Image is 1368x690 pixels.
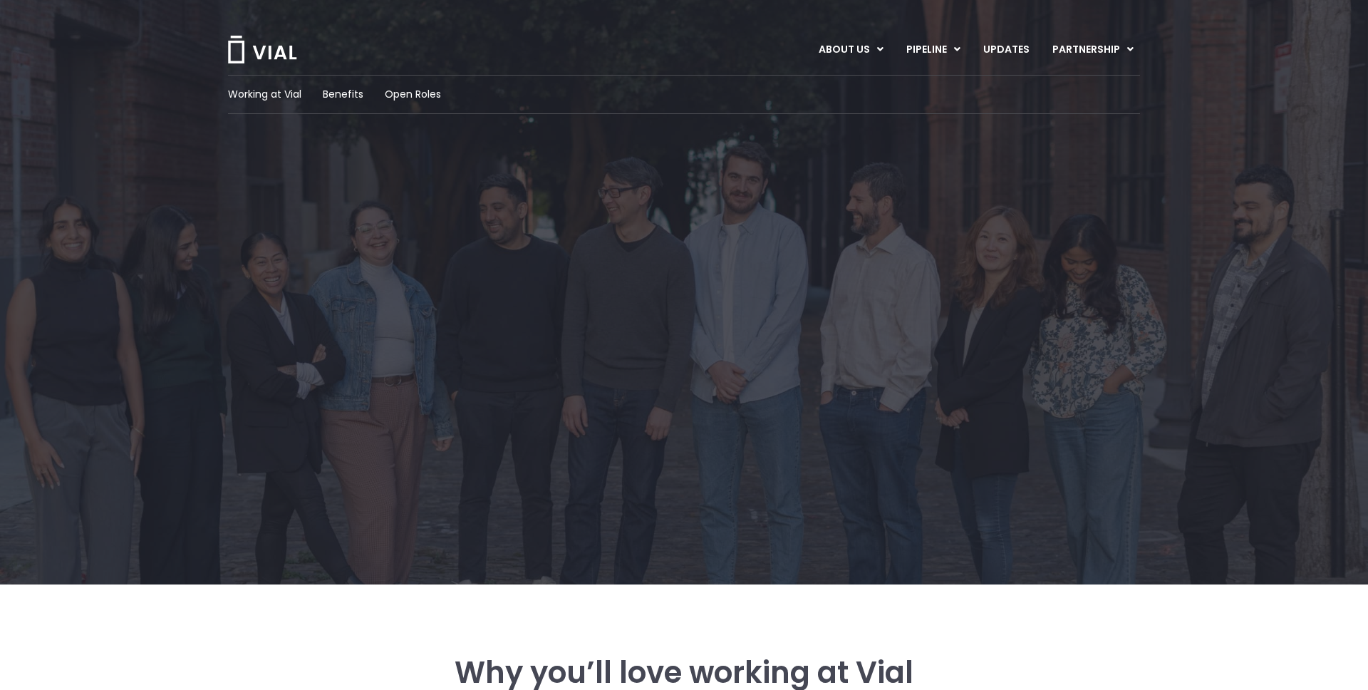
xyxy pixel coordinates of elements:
[323,87,363,102] a: Benefits
[807,38,894,62] a: ABOUT USMenu Toggle
[385,87,441,102] a: Open Roles
[306,656,1062,690] h3: Why you’ll love working at Vial
[972,38,1040,62] a: UPDATES
[228,87,301,102] a: Working at Vial
[1041,38,1145,62] a: PARTNERSHIPMenu Toggle
[895,38,971,62] a: PIPELINEMenu Toggle
[227,36,298,63] img: Vial Logo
